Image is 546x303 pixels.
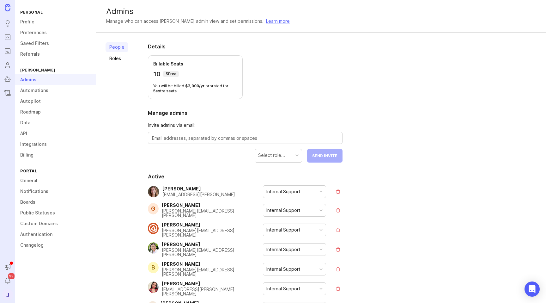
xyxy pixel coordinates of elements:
button: remove [334,245,343,254]
div: Internal Support [266,246,300,253]
a: Roles [106,53,128,64]
a: Referrals [15,49,96,59]
div: Internal Support [266,188,300,195]
p: 5 Free [166,71,176,77]
a: Boards [15,197,96,207]
a: API [15,128,96,139]
a: Roadmap [15,107,96,117]
h2: Details [148,43,343,50]
h2: Manage admins [148,109,343,117]
div: [PERSON_NAME] [162,223,263,227]
button: remove [334,206,343,215]
img: Aaron Lee [148,242,159,254]
a: Learn more [266,18,290,25]
div: Select role... [258,152,285,159]
button: remove [334,265,343,274]
a: People [106,42,128,52]
div: Internal Support [266,266,300,273]
div: Internal Support [266,226,300,233]
div: Portal [15,167,96,175]
div: [PERSON_NAME][EMAIL_ADDRESS][PERSON_NAME] [162,268,263,276]
div: B [148,262,159,273]
a: Changelog [15,240,96,250]
a: Roadmaps [2,46,13,57]
div: [PERSON_NAME][EMAIL_ADDRESS][PERSON_NAME] [162,248,263,257]
div: [PERSON_NAME] [162,203,263,207]
span: 5 extra seats [153,89,177,93]
div: Personal [15,8,96,16]
button: Notifications [2,275,13,287]
div: [PERSON_NAME] [162,242,263,247]
a: Billing [15,150,96,160]
div: G [148,203,159,214]
div: [PERSON_NAME][EMAIL_ADDRESS][PERSON_NAME] [162,209,263,218]
div: [PERSON_NAME] [162,281,263,286]
a: Changelog [2,87,13,99]
a: Public Statuses [15,207,96,218]
a: Notifications [15,186,96,197]
a: Preferences [15,27,96,38]
span: $ 3,000 / yr [185,83,204,88]
p: 10 [153,70,161,78]
img: Zuleica Garcia [148,281,159,293]
button: Announcements [2,261,13,273]
div: Manage who can access [PERSON_NAME] admin view and set permissions. [106,18,264,25]
a: Integrations [15,139,96,150]
p: Billable Seats [153,61,237,67]
button: remove [334,187,343,196]
a: Ideas [2,18,13,29]
span: Invite admins via email: [148,122,343,129]
img: Nicole Clarida [148,223,159,234]
img: Canny Home [5,4,10,11]
button: remove [334,284,343,293]
div: [PERSON_NAME] [162,262,263,266]
a: Saved Filters [15,38,96,49]
div: [EMAIL_ADDRESS][PERSON_NAME][PERSON_NAME] [162,287,263,296]
div: [PERSON_NAME] [15,66,96,74]
img: Maddy Martin [148,186,159,197]
a: General [15,175,96,186]
a: Authentication [15,229,96,240]
a: Portal [2,32,13,43]
a: Automations [15,85,96,96]
button: J [2,289,13,300]
p: You will be billed prorated for [153,83,237,94]
a: Autopilot [15,96,96,107]
a: Autopilot [2,73,13,85]
div: [PERSON_NAME][EMAIL_ADDRESS][PERSON_NAME] [162,228,263,237]
div: [EMAIL_ADDRESS][PERSON_NAME] [162,192,235,197]
div: Internal Support [266,285,300,292]
button: remove [334,226,343,234]
a: Data [15,117,96,128]
h2: Active [148,173,343,180]
div: Internal Support [266,207,300,214]
div: [PERSON_NAME] [162,187,235,191]
div: Admins [106,8,536,15]
a: Profile [15,16,96,27]
a: Custom Domains [15,218,96,229]
span: 99 [8,273,15,279]
div: Open Intercom Messenger [525,281,540,297]
a: Users [2,59,13,71]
